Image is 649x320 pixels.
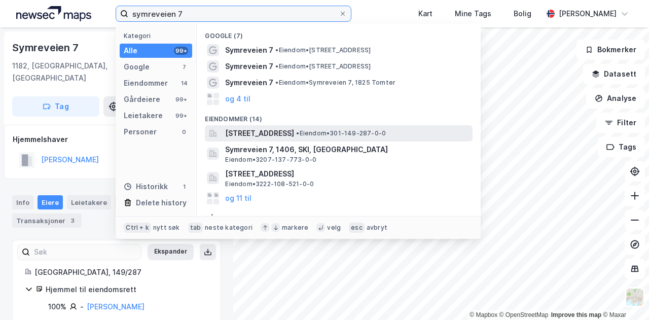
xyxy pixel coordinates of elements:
[12,60,140,84] div: 1182, [GEOGRAPHIC_DATA], [GEOGRAPHIC_DATA]
[225,77,273,89] span: Symreveien 7
[205,224,253,232] div: neste kategori
[87,302,145,311] a: [PERSON_NAME]
[455,8,491,20] div: Mine Tags
[148,244,194,260] button: Ekspander
[598,137,645,157] button: Tags
[275,62,278,70] span: •
[153,224,180,232] div: nytt søk
[586,88,645,109] button: Analyse
[197,24,481,42] div: Google (7)
[124,223,151,233] div: Ctrl + k
[349,223,365,233] div: esc
[367,224,387,232] div: avbryt
[551,311,601,318] a: Improve this map
[296,129,299,137] span: •
[418,8,432,20] div: Kart
[225,180,314,188] span: Eiendom • 3222-108-521-0-0
[124,77,168,89] div: Eiendommer
[124,110,163,122] div: Leietakere
[275,79,395,87] span: Eiendom • Symreveien 7, 1825 Tomter
[225,192,251,204] button: og 11 til
[275,46,278,54] span: •
[275,46,371,54] span: Eiendom • [STREET_ADDRESS]
[124,61,150,73] div: Google
[174,95,188,103] div: 99+
[67,195,111,209] div: Leietakere
[12,40,81,56] div: Symreveien 7
[174,47,188,55] div: 99+
[225,144,468,156] span: Symreveien 7, 1406, SKI, [GEOGRAPHIC_DATA]
[598,271,649,320] iframe: Chat Widget
[225,156,316,164] span: Eiendom • 3207-137-773-0-0
[225,168,468,180] span: [STREET_ADDRESS]
[124,93,160,105] div: Gårdeiere
[327,224,341,232] div: velg
[46,283,208,296] div: Hjemmel til eiendomsrett
[174,112,188,120] div: 99+
[180,183,188,191] div: 1
[12,195,33,209] div: Info
[225,60,273,73] span: Symreveien 7
[180,63,188,71] div: 7
[275,62,371,70] span: Eiendom • [STREET_ADDRESS]
[12,96,99,117] button: Tag
[13,133,221,146] div: Hjemmelshaver
[80,301,84,313] div: -
[275,79,278,86] span: •
[470,311,497,318] a: Mapbox
[225,44,273,56] span: Symreveien 7
[180,79,188,87] div: 14
[30,244,141,260] input: Søk
[596,113,645,133] button: Filter
[197,107,481,125] div: Eiendommer (14)
[225,127,294,139] span: [STREET_ADDRESS]
[67,216,78,226] div: 3
[16,6,91,21] img: logo.a4113a55bc3d86da70a041830d287a7e.svg
[576,40,645,60] button: Bokmerker
[225,93,250,105] button: og 4 til
[124,126,157,138] div: Personer
[38,195,63,209] div: Eiere
[124,181,168,193] div: Historikk
[124,32,192,40] div: Kategori
[514,8,531,20] div: Bolig
[124,45,137,57] div: Alle
[48,301,66,313] div: 100%
[282,224,308,232] div: markere
[136,197,187,209] div: Delete history
[499,311,549,318] a: OpenStreetMap
[12,214,82,228] div: Transaksjoner
[34,266,208,278] div: [GEOGRAPHIC_DATA], 149/287
[188,223,203,233] div: tab
[583,64,645,84] button: Datasett
[128,6,339,21] input: Søk på adresse, matrikkel, gårdeiere, leietakere eller personer
[559,8,617,20] div: [PERSON_NAME]
[296,129,386,137] span: Eiendom • 301-149-287-0-0
[180,128,188,136] div: 0
[197,206,481,225] div: Gårdeiere (99+)
[115,195,153,209] div: Datasett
